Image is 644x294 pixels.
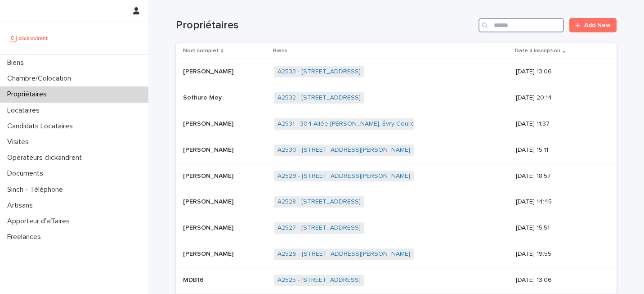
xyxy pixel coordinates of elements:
[4,106,47,115] p: Locataires
[277,94,361,102] a: A2532 - [STREET_ADDRESS]
[584,22,611,28] span: Add New
[176,189,617,215] tr: [PERSON_NAME][PERSON_NAME] A2528 - [STREET_ADDRESS] [DATE] 14:45
[4,74,78,83] p: Chambre/Colocation
[176,19,475,32] h1: Propriétaires
[183,46,219,56] p: Nom complet
[277,198,361,206] a: A2528 - [STREET_ADDRESS]
[516,276,602,284] p: [DATE] 13:06
[183,66,235,76] p: [PERSON_NAME]
[516,68,602,76] p: [DATE] 13:06
[183,92,224,102] p: Sothure Mey
[277,172,410,180] a: A2529 - [STREET_ADDRESS][PERSON_NAME]
[4,90,54,99] p: Propriétaires
[176,85,617,111] tr: Sothure MeySothure Mey A2532 - [STREET_ADDRESS] [DATE] 20:14
[176,59,617,85] tr: [PERSON_NAME][PERSON_NAME] A2533 - [STREET_ADDRESS] [DATE] 13:06
[516,172,602,180] p: [DATE] 18:57
[4,154,89,162] p: Operateurs clickandrent
[4,59,31,67] p: Biens
[4,201,40,210] p: Artisans
[183,222,235,232] p: [PERSON_NAME]
[516,146,602,154] p: [DATE] 15:11
[176,163,617,189] tr: [PERSON_NAME][PERSON_NAME] A2529 - [STREET_ADDRESS][PERSON_NAME] [DATE] 18:57
[176,137,617,163] tr: [PERSON_NAME][PERSON_NAME] A2530 - [STREET_ADDRESS][PERSON_NAME] [DATE] 15:11
[4,185,70,194] p: Sinch - Téléphone
[277,250,410,258] a: A2526 - [STREET_ADDRESS][PERSON_NAME]
[4,122,80,131] p: Candidats Locataires
[516,250,602,258] p: [DATE] 19:55
[176,215,617,241] tr: [PERSON_NAME][PERSON_NAME] A2527 - [STREET_ADDRESS] [DATE] 15:51
[479,18,564,32] input: Search
[4,169,50,178] p: Documents
[176,267,617,293] tr: MDB16MDB16 A2525 - [STREET_ADDRESS] [DATE] 13:06
[277,68,361,76] a: A2533 - [STREET_ADDRESS]
[277,224,361,232] a: A2527 - [STREET_ADDRESS]
[183,145,235,154] p: [PERSON_NAME]
[176,241,617,267] tr: [PERSON_NAME][PERSON_NAME] A2526 - [STREET_ADDRESS][PERSON_NAME] [DATE] 19:55
[569,18,617,32] a: Add New
[277,146,410,154] a: A2530 - [STREET_ADDRESS][PERSON_NAME]
[515,46,560,56] p: Date d'inscription
[516,120,602,128] p: [DATE] 11:37
[4,138,36,146] p: Visites
[183,275,206,284] p: MDB16
[516,198,602,206] p: [DATE] 14:45
[7,29,51,47] img: UCB0brd3T0yccxBKYDjQ
[516,94,602,102] p: [DATE] 20:14
[277,120,462,128] a: A2531 - 304 Allée [PERSON_NAME], Évry-Courcouronnes 91000
[176,111,617,137] tr: [PERSON_NAME][PERSON_NAME] A2531 - 304 Allée [PERSON_NAME], Évry-Courcouronnes 91000 [DATE] 11:37
[4,217,77,226] p: Apporteur d'affaires
[183,249,235,258] p: [PERSON_NAME]
[4,233,48,241] p: Freelances
[273,46,287,56] p: Biens
[183,118,235,128] p: [PERSON_NAME]
[183,171,235,180] p: [PERSON_NAME]
[183,196,235,206] p: [PERSON_NAME]
[277,276,361,284] a: A2525 - [STREET_ADDRESS]
[516,224,602,232] p: [DATE] 15:51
